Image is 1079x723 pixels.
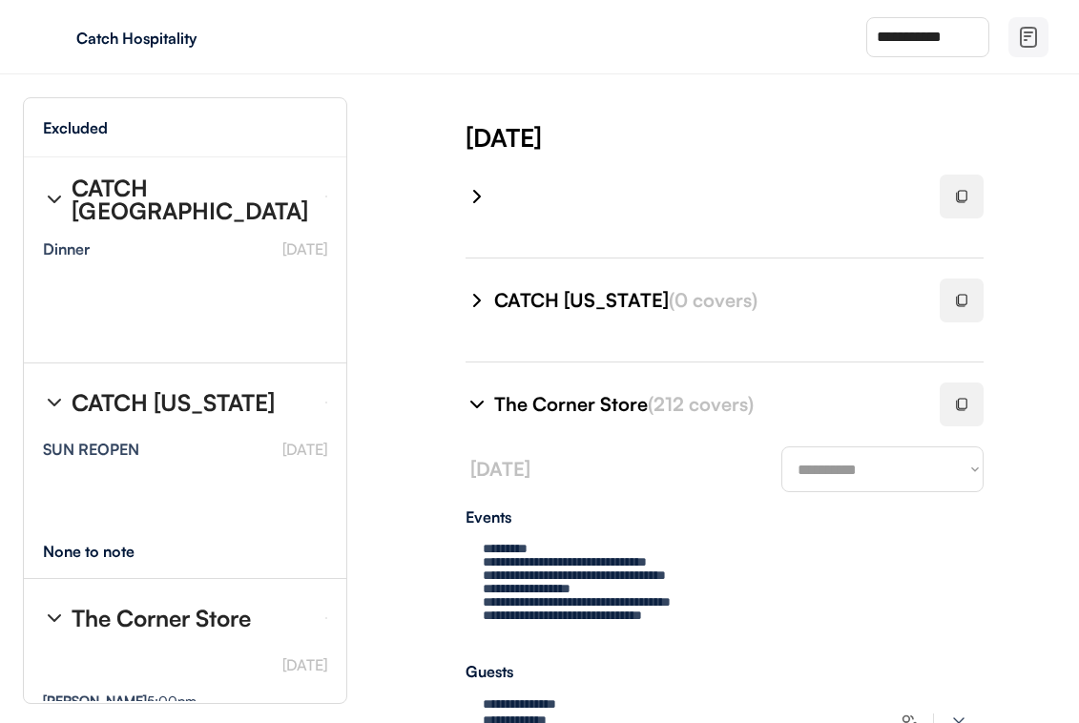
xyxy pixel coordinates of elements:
img: chevron-right%20%281%29.svg [43,188,66,211]
div: SUN REOPEN [43,442,139,457]
img: chevron-right%20%281%29.svg [43,391,66,414]
div: Dinner [43,241,90,257]
font: (212 covers) [648,392,754,416]
font: [DATE] [282,239,327,258]
div: The Corner Store [494,391,917,418]
div: None to note [43,544,170,559]
img: file-02.svg [1017,26,1040,49]
font: (0 covers) [669,288,757,312]
img: chevron-right%20%281%29.svg [466,289,488,312]
div: The Corner Store [72,607,251,630]
div: [DATE] [466,120,1079,155]
div: CATCH [GEOGRAPHIC_DATA] [72,176,310,222]
font: [DATE] [282,440,327,459]
strong: [PERSON_NAME] [43,692,147,709]
div: Excluded [43,120,108,135]
div: Catch Hospitality [76,31,317,46]
font: [DATE] [470,457,530,481]
img: plus%20%281%29.svg [308,701,327,720]
div: CATCH [US_STATE] [72,391,275,414]
div: CATCH [US_STATE] [494,287,917,314]
img: yH5BAEAAAAALAAAAAABAAEAAAIBRAA7 [38,22,69,52]
img: chevron-right%20%281%29.svg [466,393,488,416]
font: [DATE] [282,655,327,674]
img: chevron-right%20%281%29.svg [466,185,488,208]
img: chevron-right%20%281%29.svg [43,607,66,630]
div: Events [466,509,984,525]
div: Guests [466,664,984,679]
div: 5:00pm... [43,694,208,708]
